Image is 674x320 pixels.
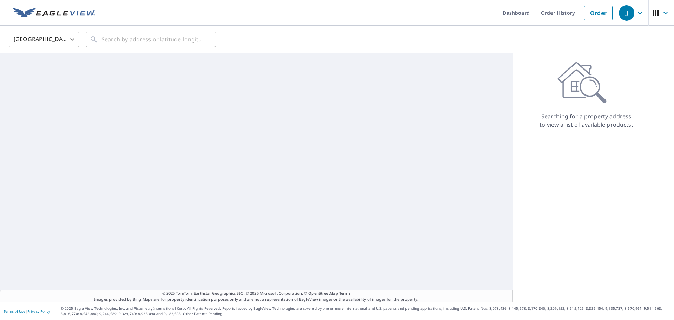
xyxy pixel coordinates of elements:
[339,290,351,296] a: Terms
[61,306,670,316] p: © 2025 Eagle View Technologies, Inc. and Pictometry International Corp. All Rights Reserved. Repo...
[4,309,50,313] p: |
[101,30,201,49] input: Search by address or latitude-longitude
[619,5,634,21] div: JJ
[27,309,50,314] a: Privacy Policy
[162,290,351,296] span: © 2025 TomTom, Earthstar Geographics SIO, © 2025 Microsoft Corporation, ©
[539,112,633,129] p: Searching for a property address to view a list of available products.
[9,30,79,49] div: [GEOGRAPHIC_DATA]
[4,309,25,314] a: Terms of Use
[13,8,95,18] img: EV Logo
[584,6,613,20] a: Order
[308,290,338,296] a: OpenStreetMap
